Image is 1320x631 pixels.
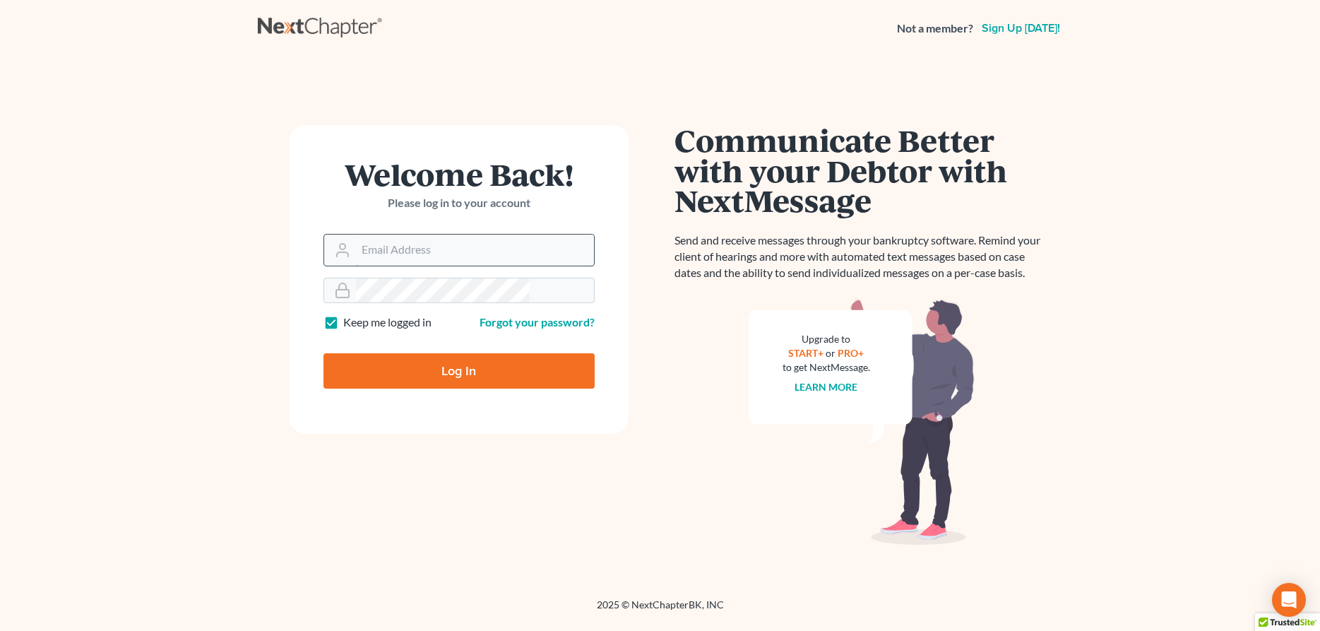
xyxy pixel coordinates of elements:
[795,381,857,393] a: Learn more
[323,353,595,389] input: Log In
[979,23,1063,34] a: Sign up [DATE]!
[480,315,595,329] a: Forgot your password?
[783,332,870,346] div: Upgrade to
[897,20,973,37] strong: Not a member?
[323,159,595,189] h1: Welcome Back!
[838,347,864,359] a: PRO+
[674,125,1049,216] h1: Communicate Better with your Debtor with NextMessage
[323,195,595,211] p: Please log in to your account
[258,598,1063,623] div: 2025 © NextChapterBK, INC
[674,232,1049,281] p: Send and receive messages through your bankruptcy software. Remind your client of hearings and mo...
[788,347,823,359] a: START+
[343,314,432,331] label: Keep me logged in
[356,235,594,266] input: Email Address
[783,360,870,375] div: to get NextMessage.
[826,347,836,359] span: or
[749,298,975,546] img: nextmessage_bg-59042aed3d76b12b5cd301f8e5b87938c9018125f34e5fa2b7a6b67550977c72.svg
[1272,583,1306,617] div: Open Intercom Messenger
